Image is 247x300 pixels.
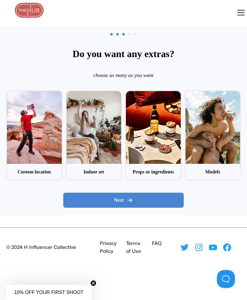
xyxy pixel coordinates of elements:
[6,285,92,300] div: 10% OFF YOUR FIRST SHOOTClose teaser
[97,240,119,255] li: Privacy Policy
[6,243,76,251] div: © 2024 H Influencer Collective
[230,5,242,20] div: menu
[217,270,235,288] iframe: Toggle Customer Support
[124,240,145,255] li: Terms of Use
[14,290,84,295] span: 10% OFF YOUR FIRST SHOOT
[149,240,162,255] li: FAQ
[90,280,96,286] button: Close teaser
